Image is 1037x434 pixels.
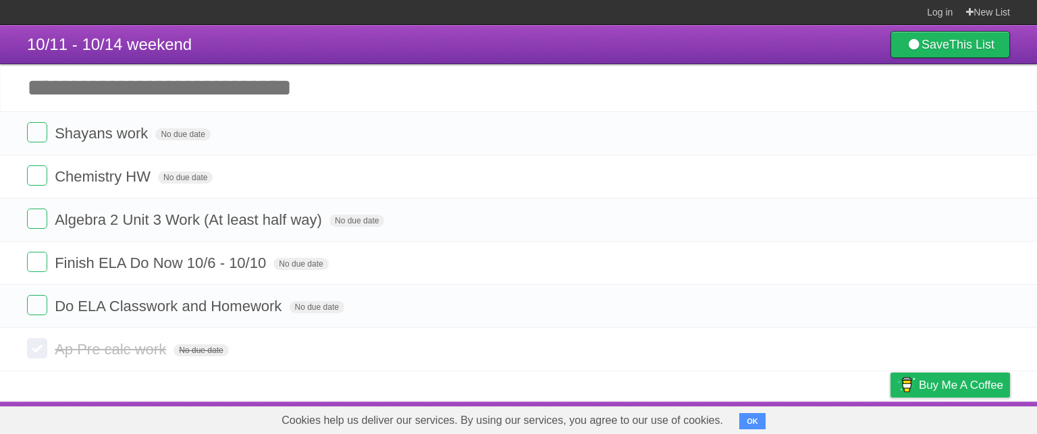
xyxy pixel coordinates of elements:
span: No due date [329,215,384,227]
label: Done [27,252,47,272]
span: No due date [158,171,213,184]
span: Ap Pre calc work [55,341,169,358]
span: Buy me a coffee [919,373,1003,397]
span: Cookies help us deliver our services. By using our services, you agree to our use of cookies. [268,407,737,434]
label: Done [27,209,47,229]
img: Buy me a coffee [897,373,915,396]
span: 10/11 - 10/14 weekend [27,35,192,53]
a: Privacy [873,405,908,431]
span: Chemistry HW [55,168,154,185]
a: SaveThis List [890,31,1010,58]
label: Done [27,122,47,142]
span: Shayans work [55,125,151,142]
span: No due date [273,258,328,270]
button: OK [739,413,766,429]
a: Suggest a feature [925,405,1010,431]
label: Done [27,165,47,186]
a: Terms [827,405,857,431]
a: Developers [755,405,810,431]
span: Algebra 2 Unit 3 Work (At least half way) [55,211,325,228]
label: Done [27,338,47,358]
span: No due date [155,128,210,140]
span: No due date [174,344,228,356]
label: Done [27,295,47,315]
span: Do ELA Classwork and Homework [55,298,285,315]
b: This List [949,38,994,51]
span: Finish ELA Do Now 10/6 - 10/10 [55,254,269,271]
a: Buy me a coffee [890,373,1010,398]
a: About [711,405,739,431]
span: No due date [290,301,344,313]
